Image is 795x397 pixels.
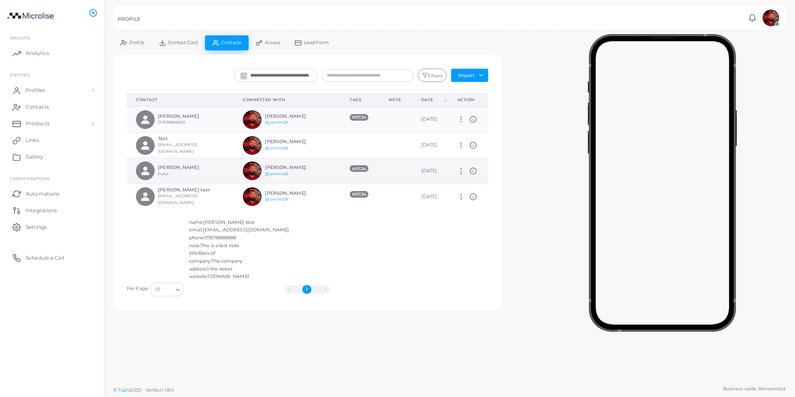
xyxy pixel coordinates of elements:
span: © [113,387,174,394]
span: MTC24 [350,114,368,121]
img: avatar [243,136,262,155]
small: 07898666655 [158,120,185,124]
h6: phone: [189,235,351,241]
div: [DATE] [421,194,439,200]
span: 1 the street [207,266,232,272]
span: Version: 1.8.0 [146,387,174,393]
h6: title: [189,251,351,256]
small: [EMAIL_ADDRESS][DOMAIN_NAME] [158,142,197,154]
span: Links [26,136,39,144]
button: Go to page 1 [302,285,311,294]
h6: [PERSON_NAME] [265,191,326,196]
span: Contacts [26,103,49,111]
a: @jammo2k [265,197,289,201]
h6: [PERSON_NAME] [265,139,326,144]
a: avatar [760,10,781,26]
span: Access [265,40,281,45]
span: ENTITIES [10,72,30,77]
span: [PERSON_NAME] test [203,219,254,225]
span: [DOMAIN_NAME] [208,273,249,279]
h6: [PERSON_NAME] [158,114,219,119]
a: Profiles [6,82,98,99]
img: avatar [763,10,779,26]
div: Note [389,97,403,103]
span: Products [26,120,49,127]
div: [DATE] [421,116,439,123]
span: Automations [26,190,59,198]
span: Integrations [26,207,57,214]
h6: email: [189,227,351,233]
a: Integrations [6,202,98,218]
div: Tags [350,97,370,103]
small: Fake [158,171,168,176]
span: Contacts [221,40,241,45]
div: [DATE] [421,168,439,174]
span: MTC24 [350,165,368,172]
a: Links [6,132,98,149]
div: Search for option [151,283,184,296]
span: Lead Form [304,40,329,45]
a: Products [6,115,98,132]
svg: person fill [140,165,151,176]
span: Business cards. Reinvented. [723,385,786,392]
span: 2025 [130,387,141,394]
h6: note: [189,243,351,248]
div: [DATE] [421,142,439,149]
span: MTC24 [350,191,368,198]
a: Automations [6,185,98,202]
img: phone-mock.b55596b7.png [588,34,737,332]
a: Tapni [118,387,131,393]
h6: [PERSON_NAME] [158,165,219,170]
label: Per Page [127,285,148,292]
small: [EMAIL_ADDRESS][DOMAIN_NAME] [158,194,197,205]
span: Boss of [199,250,215,256]
h6: [PERSON_NAME] [265,165,326,170]
a: Gallery [6,149,98,165]
h5: PROFILE [118,16,141,22]
span: Contact Card [168,40,198,45]
span: Configurations [10,176,49,181]
span: 07878888888 [205,235,236,241]
a: @jammo2k [265,171,289,176]
svg: person fill [140,114,151,125]
span: This is a test note [200,243,239,248]
span: INSIGHTS [10,35,30,40]
span: Gallery [26,153,43,161]
img: avatar [243,187,262,206]
a: Settings [6,218,98,235]
a: Analytics [6,45,98,62]
a: @jammo2k [265,120,289,124]
h6: name: [189,220,351,225]
h6: address: [189,266,351,272]
img: avatar [243,161,262,180]
h6: company: [189,258,351,264]
svg: person fill [140,140,151,151]
a: Schedule a Call [6,249,98,266]
div: Connected With [243,97,331,103]
span: Settings [26,223,47,231]
svg: person fill [140,191,151,202]
h6: [PERSON_NAME] test [158,187,219,193]
input: Search for option [161,285,173,294]
h6: [PERSON_NAME] [265,114,326,119]
img: logo [7,8,54,23]
h6: Test [158,136,219,141]
span: Schedule a Call [26,254,64,262]
span: 10 [155,285,160,294]
span: The company [211,258,242,264]
a: Contacts [6,99,98,115]
img: avatar [243,110,262,129]
span: Profile [129,40,145,45]
ul: Pagination [186,285,428,294]
span: Profiles [26,87,45,94]
span: Analytics [26,50,49,57]
div: action [457,97,479,103]
span: [EMAIL_ADDRESS][DOMAIN_NAME] [203,227,289,233]
div: Contact [136,97,225,103]
h6: website: [189,274,351,279]
a: @jammo2k [265,146,289,150]
button: Filters [418,69,446,82]
button: Import [451,69,488,82]
div: Date [421,97,442,103]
